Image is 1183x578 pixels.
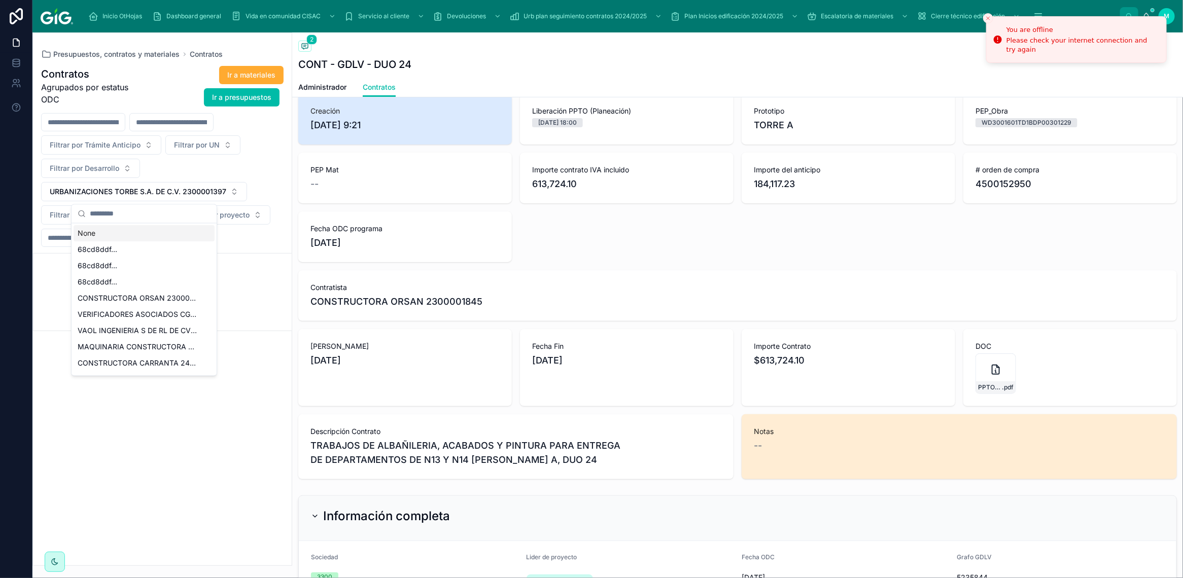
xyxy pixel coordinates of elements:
a: Devoluciones [430,7,506,25]
span: Filtrar por UN [174,140,220,150]
a: Presupuestos, contratos y materiales [41,49,180,59]
span: Sociedad [311,553,338,561]
div: scrollable content [81,5,1120,27]
div: None [74,226,215,242]
span: Escalatoria de materiales [821,12,893,20]
span: $613,724.10 [754,353,943,368]
span: [DATE] 9:21 [310,118,500,132]
div: Suggestions [72,224,217,376]
span: TORRE A [754,118,943,132]
button: Select Button [41,182,247,201]
span: 184,117.23 [754,177,943,191]
div: Please check your internet connection and try again [1006,36,1158,54]
span: Dashboard general [166,12,221,20]
div: WD3001601TD1BDP00301229 [982,118,1071,127]
span: Ir a materiales [227,70,275,80]
a: Administrador [298,78,346,98]
a: Vida en comunidad CISAC [228,7,341,25]
span: Servicio al cliente [358,12,409,20]
span: Cierre técnico edificación [931,12,1005,20]
span: CONSTRUCTORA ORSAN 2300001845 [78,294,198,304]
span: # orden de compra [976,165,1165,175]
span: Descripción Contrato [310,426,721,437]
span: 613,724.10 [532,177,721,191]
span: [DATE] [310,353,500,368]
img: App logo [41,8,73,24]
span: VERIFICADORES ASOCIADOS CGC 2400009791 [78,310,198,320]
span: Grafo GDLV [957,553,992,561]
span: Inicio OtHojas [102,12,142,20]
span: Notas [754,426,1165,437]
span: URBANIZACIONES TORBE S.A. DE C.V. 2300001397 [50,187,226,197]
span: Importe contrato IVA incluido [532,165,721,175]
span: PEP_Obra [976,106,1165,116]
span: Contratista [310,282,1165,293]
span: -- [754,439,762,453]
span: Fecha ODC programa [310,224,500,234]
span: 2 [306,34,317,45]
span: Devoluciones [447,12,486,20]
span: Fecha Fin [532,341,721,351]
span: Fecha ODC [742,553,775,561]
span: -- [310,177,319,191]
span: [DATE] [532,353,721,368]
span: [DATE] [310,236,500,250]
button: Select Button [41,159,140,178]
span: Importe Contrato [754,341,943,351]
span: Lider de proyecto [527,553,577,561]
a: Cierre técnico edificación [914,7,1025,25]
a: Escalatoria de materiales [804,7,914,25]
button: 2 [298,41,311,53]
a: Contratos [190,49,223,59]
span: Filtrar por Desarrollo [50,163,119,173]
span: Presupuestos, contratos y materiales [53,49,180,59]
span: .pdf [1002,383,1014,391]
span: [PERSON_NAME] 2400009735 [78,375,183,385]
div: You are offline [1006,25,1158,35]
a: Urb plan seguimiento contratos 2024/2025 [506,7,667,25]
span: Contratos [363,82,396,92]
span: Plan Inicios edificación 2024/2025 [684,12,783,20]
span: Liberación PPTO (Planeación) [532,106,721,116]
span: Ir a presupuestos [212,92,271,102]
span: 68cd8ddf... [78,261,117,271]
div: [DATE] 18:00 [538,118,577,127]
span: Filtrar por Admn de Obra [50,210,134,220]
a: Inicio OtHojas [85,7,149,25]
a: Contratos [363,78,396,97]
span: VAOL INGENIERIA S DE RL DE CV 2300002590 [78,326,198,336]
button: Close toast [983,13,993,23]
span: TRABAJOS DE ALBAÑILERIA, ACABADOS Y PINTURA PARA ENTREGA DE DEPARTAMENTOS DE N13 Y N14 [PERSON_NA... [310,439,721,467]
span: Filtrar por Trámite Anticipo [50,140,141,150]
span: 68cd8ddf... [78,277,117,287]
button: Ir a presupuestos [204,88,280,106]
span: CONSTRUCTORA CARRANTA 2400009739 [78,358,198,369]
h1: Contratos [41,67,140,81]
h1: CONT - GDLV - DUO 24 [298,57,411,71]
span: Creación [310,106,500,116]
button: Ir a materiales [219,66,284,84]
span: PPTO---GDLV---DUO-24---DETALLADO-DE-DEPARTAMENTOS-TORRE-A-NIVEL-13-Y-14---[GEOGRAPHIC_DATA] [978,383,1002,391]
span: CONSTRUCTORA ORSAN 2300001845 [310,295,482,309]
h2: Información completa [323,508,450,524]
button: Select Button [165,135,240,155]
button: Select Button [41,135,161,155]
span: Administrador [298,82,346,92]
span: DOC [976,341,1165,351]
span: Prototipo [754,106,943,116]
span: MAQUINARIA CONSTRUCTORA CIG 2800000228 [78,342,198,352]
a: Dashboard general [149,7,228,25]
span: Importe del anticipo [754,165,943,175]
button: Select Button [41,205,155,225]
span: Agrupados por estatus ODC [41,81,140,105]
span: M [1164,12,1170,20]
span: 68cd8ddf... [78,245,117,255]
span: Urb plan seguimiento contratos 2024/2025 [524,12,647,20]
a: Plan Inicios edificación 2024/2025 [667,7,804,25]
span: 4500152950 [976,177,1165,191]
span: [PERSON_NAME] [310,341,500,351]
span: PEP Mat [310,165,500,175]
a: Servicio al cliente [341,7,430,25]
span: Vida en comunidad CISAC [246,12,321,20]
